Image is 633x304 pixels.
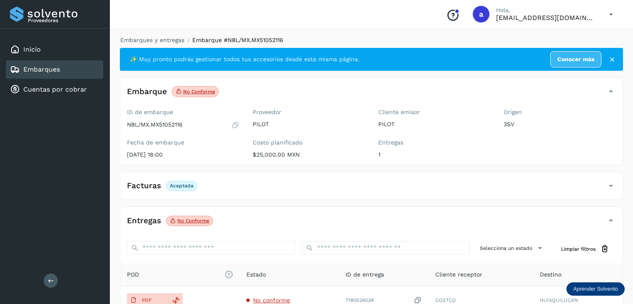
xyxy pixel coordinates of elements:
[345,270,384,279] span: ID de entrega
[477,241,548,255] button: Selecciona un estado
[170,183,194,189] p: Aceptada
[127,109,239,116] label: ID de embarque
[253,109,365,116] label: Proveedor
[504,121,616,128] p: 3SV
[378,109,491,116] label: Cliente emisor
[130,55,360,64] span: ✨ Muy pronto podrás gestionar todos tus accesorios desde esta misma página.
[435,270,482,279] span: Cliente receptor
[6,60,103,79] div: Embarques
[23,85,87,93] a: Cuentas por cobrar
[561,245,596,253] span: Limpiar filtros
[127,121,183,128] p: NBL/MX.MX51052116
[120,85,623,105] div: EmbarqueNo conforme
[120,179,623,199] div: FacturasAceptada
[496,14,596,22] p: aux.facturacion@atpilot.mx
[246,270,266,279] span: Estado
[177,218,209,224] p: No conforme
[6,40,103,59] div: Inicio
[496,7,596,14] p: Hola,
[142,297,151,303] p: PDF
[28,17,100,23] p: Proveedores
[127,87,167,97] h4: Embarque
[253,297,290,304] span: No conforme
[120,36,623,45] nav: breadcrumb
[120,214,623,234] div: EntregasNo conforme
[253,121,365,128] p: PILOT
[23,45,41,53] a: Inicio
[550,51,601,67] a: Conocer más
[127,216,161,226] h4: Entregas
[378,139,491,146] label: Entregas
[183,89,215,95] p: No conforme
[23,65,60,73] a: Embarques
[127,181,161,191] h4: Facturas
[127,139,239,146] label: Fecha de embarque
[253,151,365,158] p: $25,000.00 MXN
[127,270,233,279] span: POD
[192,37,283,43] span: Embarque #NBL/MX.MX51052116
[253,139,365,146] label: Costo planificado
[554,241,616,257] button: Limpiar filtros
[566,282,625,296] div: Aprender Solvento
[504,109,616,116] label: Origen
[540,270,561,279] span: Destino
[573,286,618,292] p: Aprender Solvento
[6,80,103,99] div: Cuentas por cobrar
[120,37,184,43] a: Embarques y entregas
[378,121,491,128] p: PILOT
[378,151,491,158] p: 1
[127,151,239,158] p: [DATE] 18:00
